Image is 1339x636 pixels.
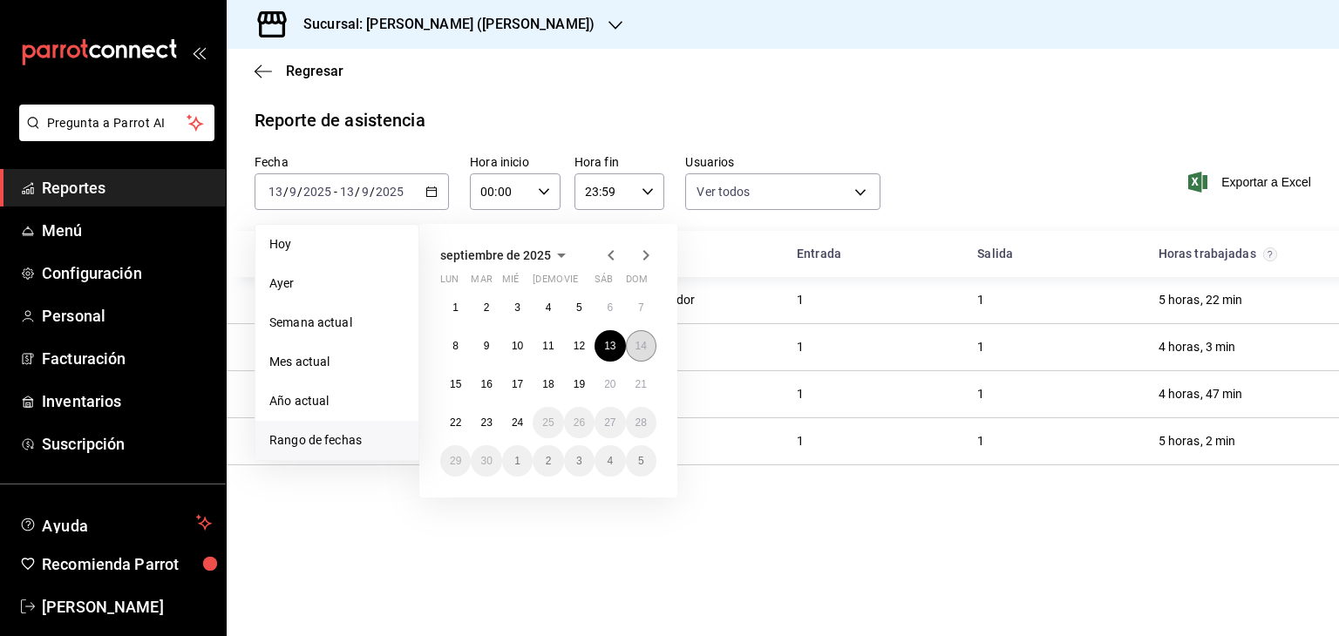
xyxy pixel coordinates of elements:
div: Cell [783,378,818,410]
span: Facturación [42,347,212,370]
button: 2 de septiembre de 2025 [471,292,501,323]
div: Row [227,418,1339,465]
button: 15 de septiembre de 2025 [440,369,471,400]
abbr: 30 de septiembre de 2025 [480,455,492,467]
input: -- [339,185,355,199]
abbr: 24 de septiembre de 2025 [512,416,523,429]
div: HeadCell [963,238,1144,270]
input: ---- [302,185,332,199]
abbr: 19 de septiembre de 2025 [574,378,585,390]
abbr: 22 de septiembre de 2025 [450,416,461,429]
button: Exportar a Excel [1192,172,1311,193]
a: Pregunta a Parrot AI [12,126,214,145]
span: Inventarios [42,389,212,413]
abbr: miércoles [502,274,519,292]
button: 29 de septiembre de 2025 [440,445,471,477]
abbr: 3 de septiembre de 2025 [514,301,520,314]
abbr: 9 de septiembre de 2025 [484,340,490,352]
button: 18 de septiembre de 2025 [533,369,563,400]
span: / [370,185,375,199]
span: Recomienda Parrot [42,552,212,576]
abbr: 18 de septiembre de 2025 [542,378,554,390]
abbr: 23 de septiembre de 2025 [480,416,492,429]
div: Cell [241,425,383,457]
button: 4 de septiembre de 2025 [533,292,563,323]
div: Cell [1145,331,1250,363]
span: Reportes [42,176,212,200]
span: Rango de fechas [269,431,404,450]
button: Pregunta a Parrot AI [19,105,214,141]
abbr: 12 de septiembre de 2025 [574,340,585,352]
button: 11 de septiembre de 2025 [533,330,563,362]
div: Cell [963,284,998,316]
button: 26 de septiembre de 2025 [564,407,595,438]
div: Container [227,231,1339,465]
abbr: 4 de octubre de 2025 [607,455,613,467]
button: septiembre de 2025 [440,245,572,266]
label: Hora inicio [470,156,561,168]
div: Cell [1145,378,1257,410]
span: Año actual [269,392,404,410]
abbr: 27 de septiembre de 2025 [604,416,615,429]
button: 25 de septiembre de 2025 [533,407,563,438]
abbr: jueves [533,274,636,292]
button: 17 de septiembre de 2025 [502,369,533,400]
abbr: 10 de septiembre de 2025 [512,340,523,352]
abbr: 4 de septiembre de 2025 [546,301,552,314]
abbr: 8 de septiembre de 2025 [452,340,459,352]
abbr: 2 de septiembre de 2025 [484,301,490,314]
div: Row [227,277,1339,324]
abbr: 26 de septiembre de 2025 [574,416,585,429]
abbr: 15 de septiembre de 2025 [450,378,461,390]
button: 27 de septiembre de 2025 [595,407,625,438]
div: Cell [963,331,998,363]
abbr: 29 de septiembre de 2025 [450,455,461,467]
span: Menú [42,219,212,242]
abbr: 5 de septiembre de 2025 [576,301,582,314]
span: Ayuda [42,512,189,533]
span: / [355,185,360,199]
button: 1 de septiembre de 2025 [440,292,471,323]
span: Personal [42,304,212,328]
div: Cell [241,331,383,363]
button: 8 de septiembre de 2025 [440,330,471,362]
div: HeadCell [241,238,602,270]
button: 3 de septiembre de 2025 [502,292,533,323]
input: ---- [375,185,404,199]
input: -- [361,185,370,199]
abbr: 13 de septiembre de 2025 [604,340,615,352]
abbr: 5 de octubre de 2025 [638,455,644,467]
abbr: 6 de septiembre de 2025 [607,301,613,314]
div: Row [227,371,1339,418]
abbr: 20 de septiembre de 2025 [604,378,615,390]
span: / [283,185,289,199]
span: Configuración [42,261,212,285]
label: Hora fin [574,156,665,168]
abbr: 1 de octubre de 2025 [514,455,520,467]
abbr: 3 de octubre de 2025 [576,455,582,467]
svg: El total de horas trabajadas por usuario es el resultado de la suma redondeada del registro de ho... [1263,247,1277,261]
abbr: 1 de septiembre de 2025 [452,301,459,314]
label: Usuarios [685,156,880,168]
span: septiembre de 2025 [440,248,551,262]
button: 21 de septiembre de 2025 [626,369,656,400]
button: 30 de septiembre de 2025 [471,445,501,477]
div: Cell [241,378,383,410]
button: 22 de septiembre de 2025 [440,407,471,438]
span: Suscripción [42,432,212,456]
button: 6 de septiembre de 2025 [595,292,625,323]
div: Row [227,324,1339,371]
abbr: 16 de septiembre de 2025 [480,378,492,390]
span: Semana actual [269,314,404,332]
button: open_drawer_menu [192,45,206,59]
abbr: martes [471,274,492,292]
span: Ayer [269,274,404,293]
button: Regresar [255,63,343,79]
div: Cell [1145,284,1257,316]
abbr: 14 de septiembre de 2025 [636,340,647,352]
button: 9 de septiembre de 2025 [471,330,501,362]
button: 28 de septiembre de 2025 [626,407,656,438]
button: 12 de septiembre de 2025 [564,330,595,362]
span: Mes actual [269,353,404,371]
